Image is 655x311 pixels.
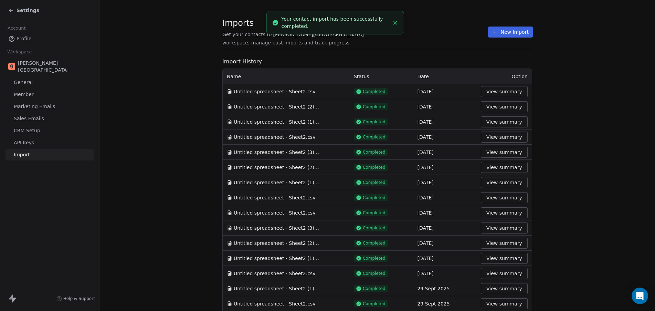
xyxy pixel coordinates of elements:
[227,73,241,80] span: Name
[234,149,320,156] span: Untitled spreadsheet - Sheet2 (3).csv
[632,288,648,304] div: Open Intercom Messenger
[417,149,473,156] div: [DATE]
[481,192,528,203] button: View summary
[234,225,320,231] span: Untitled spreadsheet - Sheet2 (3).csv
[14,91,34,98] span: Member
[363,286,385,291] span: Completed
[6,137,94,148] a: API Keys
[417,134,473,141] div: [DATE]
[481,207,528,218] button: View summary
[222,58,532,66] span: Import History
[234,270,315,277] span: Untitled spreadsheet - Sheet2.csv
[8,63,15,70] img: Goela%20School%20Logos%20(4).png
[234,255,320,262] span: Untitled spreadsheet - Sheet2 (1).csv
[17,35,32,42] span: Profile
[481,116,528,127] button: View summary
[481,177,528,188] button: View summary
[417,209,473,216] div: [DATE]
[481,268,528,279] button: View summary
[234,285,320,292] span: Untitled spreadsheet - Sheet2 (1).csv
[363,165,385,170] span: Completed
[481,283,528,294] button: View summary
[417,225,473,231] div: [DATE]
[17,7,39,14] span: Settings
[481,298,528,309] button: View summary
[481,132,528,143] button: View summary
[363,301,385,307] span: Completed
[234,103,320,110] span: Untitled spreadsheet - Sheet2 (2).csv
[6,149,94,160] a: Import
[363,195,385,200] span: Completed
[363,89,385,94] span: Completed
[63,296,95,301] span: Help & Support
[273,31,363,38] span: [PERSON_NAME][GEOGRAPHIC_DATA]
[417,240,473,247] div: [DATE]
[363,210,385,216] span: Completed
[363,134,385,140] span: Completed
[417,255,473,262] div: [DATE]
[363,256,385,261] span: Completed
[417,88,473,95] div: [DATE]
[14,139,34,146] span: API Keys
[6,33,94,44] a: Profile
[417,194,473,201] div: [DATE]
[4,47,35,57] span: Workspace
[481,101,528,112] button: View summary
[4,23,29,33] span: Account
[363,225,385,231] span: Completed
[488,27,532,38] button: New Import
[18,60,91,73] span: [PERSON_NAME][GEOGRAPHIC_DATA]
[14,127,40,134] span: CRM Setup
[417,300,473,307] div: 29 Sept 2025
[417,270,473,277] div: [DATE]
[234,118,320,125] span: Untitled spreadsheet - Sheet2 (1).csv
[354,74,369,79] span: Status
[14,103,55,110] span: Marketing Emails
[234,300,315,307] span: Untitled spreadsheet - Sheet2.csv
[391,18,400,27] button: Close toast
[14,151,30,158] span: Import
[14,115,44,122] span: Sales Emails
[481,253,528,264] button: View summary
[417,285,473,292] div: 29 Sept 2025
[363,149,385,155] span: Completed
[417,74,429,79] span: Date
[363,119,385,125] span: Completed
[363,104,385,110] span: Completed
[6,125,94,136] a: CRM Setup
[481,238,528,249] button: View summary
[363,240,385,246] span: Completed
[234,194,315,201] span: Untitled spreadsheet - Sheet2.csv
[6,89,94,100] a: Member
[481,222,528,234] button: View summary
[234,134,315,141] span: Untitled spreadsheet - Sheet2.csv
[6,113,94,124] a: Sales Emails
[481,162,528,173] button: View summary
[6,77,94,88] a: General
[222,18,488,28] span: Imports
[282,15,389,30] div: Your contact import has been successfully completed.
[363,180,385,185] span: Completed
[234,164,320,171] span: Untitled spreadsheet - Sheet2 (2).csv
[222,31,272,38] span: Get your contacts to
[417,164,473,171] div: [DATE]
[363,271,385,276] span: Completed
[14,79,33,86] span: General
[417,103,473,110] div: [DATE]
[234,88,315,95] span: Untitled spreadsheet - Sheet2.csv
[481,86,528,97] button: View summary
[234,179,320,186] span: Untitled spreadsheet - Sheet2 (1).csv
[234,209,315,216] span: Untitled spreadsheet - Sheet2.csv
[234,240,320,247] span: Untitled spreadsheet - Sheet2 (2).csv
[222,39,349,46] span: workspace, manage past imports and track progress
[8,7,39,14] a: Settings
[511,74,528,79] span: Option
[417,118,473,125] div: [DATE]
[56,296,95,301] a: Help & Support
[417,179,473,186] div: [DATE]
[481,147,528,158] button: View summary
[6,101,94,112] a: Marketing Emails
